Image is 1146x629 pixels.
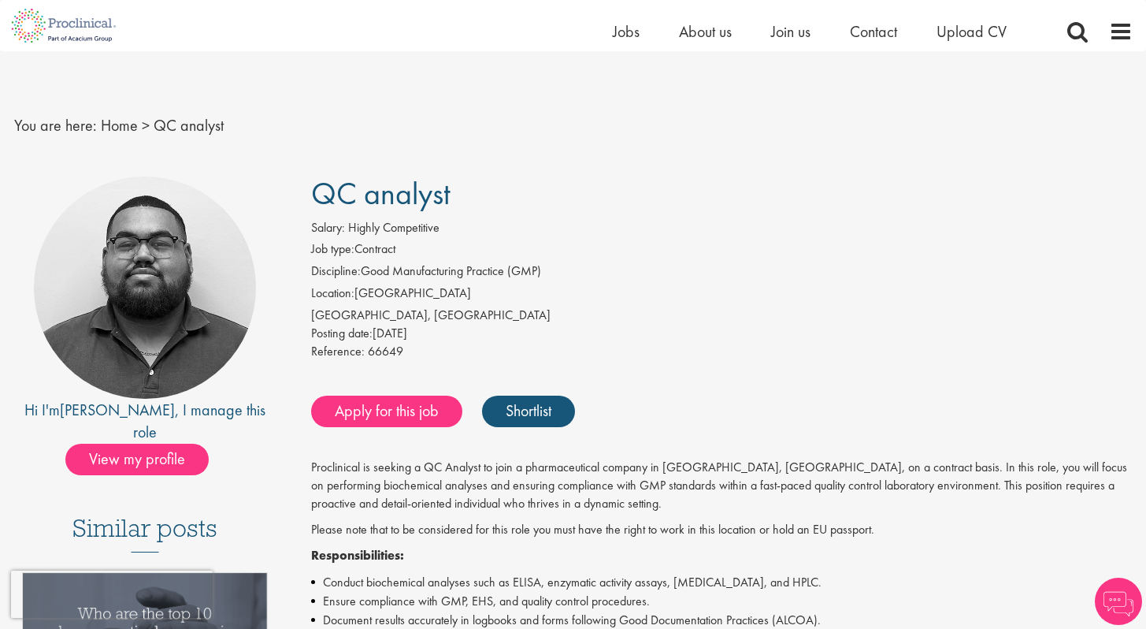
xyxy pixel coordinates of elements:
[142,115,150,136] span: >
[311,173,451,214] span: QC analyst
[311,240,1133,262] li: Contract
[311,592,1133,611] li: Ensure compliance with GMP, EHS, and quality control procedures.
[679,21,732,42] a: About us
[850,21,897,42] a: Contact
[11,571,213,618] iframe: reCAPTCHA
[65,444,209,475] span: View my profile
[771,21,810,42] a: Join us
[311,240,354,259] label: Job type:
[72,515,217,553] h3: Similar posts
[482,396,575,427] a: Shortlist
[311,573,1133,592] li: Conduct biochemical analyses such as ELISA, enzymatic activity assays, [MEDICAL_DATA], and HPLC.
[154,115,224,136] span: QC analyst
[348,219,439,236] span: Highly Competitive
[311,343,365,361] label: Reference:
[14,115,97,136] span: You are here:
[65,447,224,467] a: View my profile
[1095,578,1142,625] img: Chatbot
[34,177,256,399] img: imeage of recruiter Ashley Bennett
[311,396,462,427] a: Apply for this job
[936,21,1007,42] a: Upload CV
[311,325,373,341] span: Posting date:
[311,325,1133,343] div: [DATE]
[311,547,404,564] strong: Responsibilities:
[311,285,354,303] label: Location:
[311,219,345,237] label: Salary:
[311,285,1133,307] li: [GEOGRAPHIC_DATA]
[60,400,175,420] a: [PERSON_NAME]
[368,343,403,359] span: 66649
[311,459,1133,513] p: Proclinical is seeking a QC Analyst to join a pharmaceutical company in [GEOGRAPHIC_DATA], [GEOGR...
[101,115,138,136] a: breadcrumb link
[311,262,1133,285] li: Good Manufacturing Practice (GMP)
[311,521,1133,539] p: Please note that to be considered for this role you must have the right to work in this location ...
[14,399,276,444] div: Hi I'm , I manage this role
[311,307,1133,325] div: [GEOGRAPHIC_DATA], [GEOGRAPHIC_DATA]
[311,262,361,281] label: Discipline:
[613,21,640,42] a: Jobs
